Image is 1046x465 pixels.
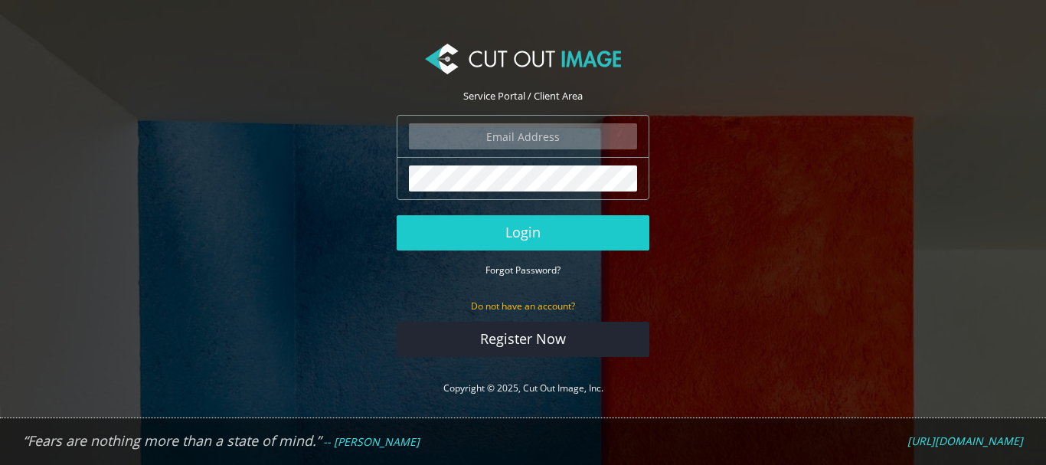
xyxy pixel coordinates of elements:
[397,322,649,357] a: Register Now
[443,381,603,395] a: Copyright © 2025, Cut Out Image, Inc.
[425,44,621,74] img: Cut Out Image
[23,431,321,450] em: “Fears are nothing more than a state of mind.”
[485,263,561,277] a: Forgot Password?
[409,123,637,149] input: Email Address
[397,215,649,251] button: Login
[471,300,575,313] small: Do not have an account?
[323,434,420,449] em: -- [PERSON_NAME]
[907,434,1023,448] a: [URL][DOMAIN_NAME]
[907,434,1023,448] em: [URL][DOMAIN_NAME]
[463,89,583,103] span: Service Portal / Client Area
